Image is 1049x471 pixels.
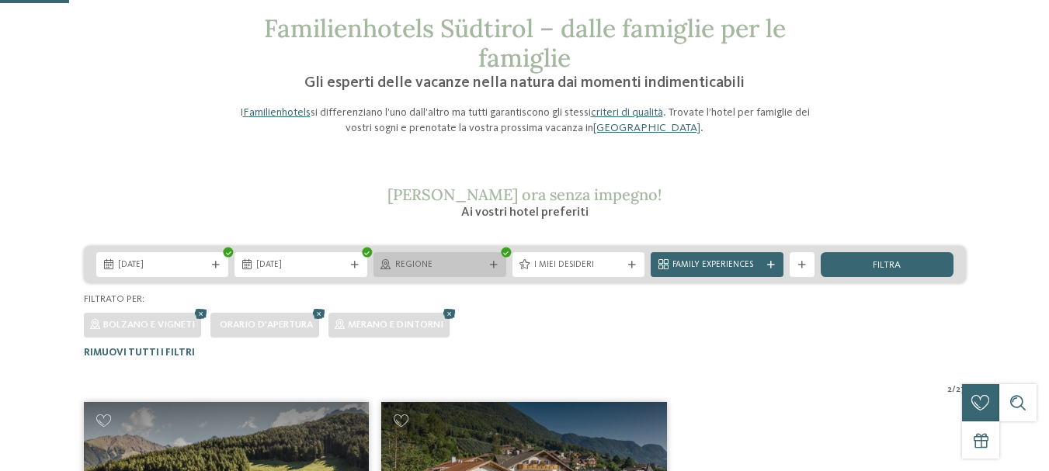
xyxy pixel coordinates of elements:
span: Regione [395,259,485,272]
span: Familienhotels Südtirol – dalle famiglie per le famiglie [264,12,786,74]
span: I miei desideri [534,259,623,272]
a: Familienhotels [243,107,311,118]
span: Gli esperti delle vacanze nella natura dai momenti indimenticabili [304,75,745,91]
span: Orario d'apertura [220,320,313,330]
span: Rimuovi tutti i filtri [84,348,195,358]
span: [PERSON_NAME] ora senza impegno! [387,185,662,204]
span: [DATE] [118,259,207,272]
span: 2 [947,384,952,397]
span: Filtrato per: [84,294,144,304]
span: Merano e dintorni [348,320,443,330]
span: Bolzano e vigneti [103,320,195,330]
span: filtra [873,261,901,271]
a: criteri di qualità [591,107,663,118]
span: Ai vostri hotel preferiti [461,206,589,219]
a: [GEOGRAPHIC_DATA] [593,123,700,133]
span: 27 [956,384,966,397]
span: Family Experiences [672,259,762,272]
span: / [952,384,956,397]
p: I si differenziano l’uno dall’altro ma tutti garantiscono gli stessi . Trovate l’hotel per famigl... [230,105,820,136]
span: [DATE] [256,259,346,272]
